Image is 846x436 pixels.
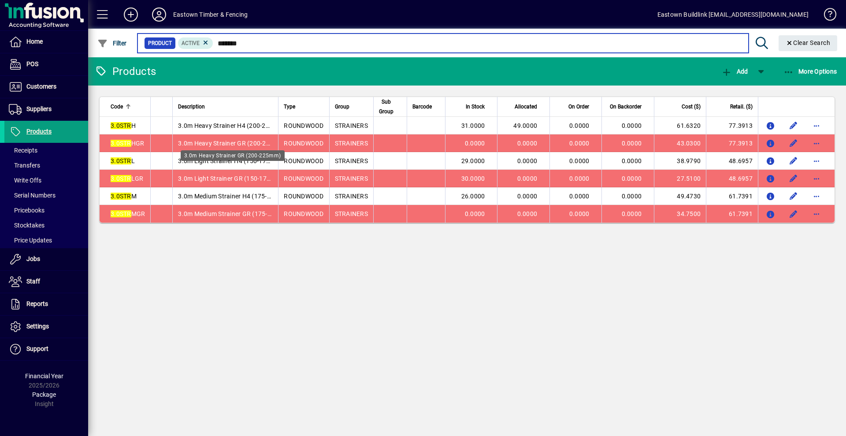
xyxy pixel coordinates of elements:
a: Receipts [4,143,88,158]
a: Serial Numbers [4,188,88,203]
span: MGR [111,210,145,217]
div: On Order [555,102,597,112]
span: 0.0000 [622,193,642,200]
button: Add [719,63,750,79]
button: More options [809,207,824,221]
button: Edit [787,171,801,186]
span: Settings [26,323,49,330]
button: More options [809,154,824,168]
td: 27.5100 [654,170,706,187]
div: 3.0m Heavy Strainer GR (200-225mm) [181,150,285,161]
a: Customers [4,76,88,98]
div: Description [178,102,273,112]
td: 38.9790 [654,152,706,170]
span: Barcode [412,102,432,112]
span: 30.0000 [461,175,485,182]
a: Staff [4,271,88,293]
span: STRAINERS [335,157,368,164]
button: Edit [787,207,801,221]
em: 3.0STR [111,140,131,147]
a: Transfers [4,158,88,173]
span: Serial Numbers [9,192,56,199]
td: 77.3913 [706,134,758,152]
span: 0.0000 [517,175,538,182]
span: Type [284,102,295,112]
span: Reports [26,300,48,307]
span: 3.0m Heavy Strainer GR (200-225mm) [178,140,286,147]
span: In Stock [466,102,485,112]
span: 0.0000 [569,122,590,129]
button: Filter [95,35,129,51]
div: On Backorder [607,102,649,112]
mat-chip: Activation Status: Active [178,37,213,49]
a: Stocktakes [4,218,88,233]
span: 3.0m Medium Strainer H4 (175-200mm) [178,193,291,200]
span: ROUNDWOOD [284,157,323,164]
span: Active [182,40,200,46]
a: POS [4,53,88,75]
td: 48.6957 [706,152,758,170]
div: In Stock [451,102,493,112]
td: 61.7391 [706,187,758,205]
span: 0.0000 [465,210,485,217]
span: Add [721,68,748,75]
span: ROUNDWOOD [284,193,323,200]
span: 26.0000 [461,193,485,200]
span: Home [26,38,43,45]
span: Customers [26,83,56,90]
div: Eastown Timber & Fencing [173,7,248,22]
span: 3.0m Heavy Strainer H4 (200-225mm) [178,122,286,129]
span: 3.0m Light Strainer GR (150-175mm) [178,175,283,182]
em: 3.0STR [111,193,131,200]
span: 0.0000 [622,210,642,217]
span: ROUNDWOOD [284,140,323,147]
td: 48.6957 [706,170,758,187]
span: Clear Search [786,39,831,46]
span: 0.0000 [517,210,538,217]
div: Code [111,102,145,112]
div: Allocated [503,102,545,112]
a: Write Offs [4,173,88,188]
button: Edit [787,189,801,203]
span: Write Offs [9,177,41,184]
span: 0.0000 [622,140,642,147]
span: 49.0000 [513,122,537,129]
span: 0.0000 [569,175,590,182]
span: Financial Year [25,373,63,380]
a: Knowledge Base [817,2,835,30]
em: 3.0STR [111,210,131,217]
span: POS [26,60,38,67]
div: Eastown Buildlink [EMAIL_ADDRESS][DOMAIN_NAME] [657,7,809,22]
button: More options [809,171,824,186]
button: Add [117,7,145,22]
div: Barcode [412,102,440,112]
button: Edit [787,136,801,150]
span: Code [111,102,123,112]
span: ROUNDWOOD [284,122,323,129]
span: HGR [111,140,144,147]
span: 29.0000 [461,157,485,164]
a: Price Updates [4,233,88,248]
span: M [111,193,137,200]
div: Group [335,102,368,112]
span: 0.0000 [517,157,538,164]
a: Jobs [4,248,88,270]
td: 61.7391 [706,205,758,223]
span: STRAINERS [335,140,368,147]
button: Clear [779,35,838,51]
span: 0.0000 [622,175,642,182]
div: Type [284,102,323,112]
button: More options [809,119,824,133]
button: More Options [781,63,839,79]
span: Cost ($) [682,102,701,112]
span: 0.0000 [569,210,590,217]
span: Group [335,102,349,112]
span: STRAINERS [335,122,368,129]
span: Stocktakes [9,222,45,229]
span: Retail. ($) [730,102,753,112]
span: Support [26,345,48,352]
span: Sub Group [379,97,393,116]
span: 0.0000 [517,140,538,147]
a: Pricebooks [4,203,88,218]
td: 61.6320 [654,117,706,134]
